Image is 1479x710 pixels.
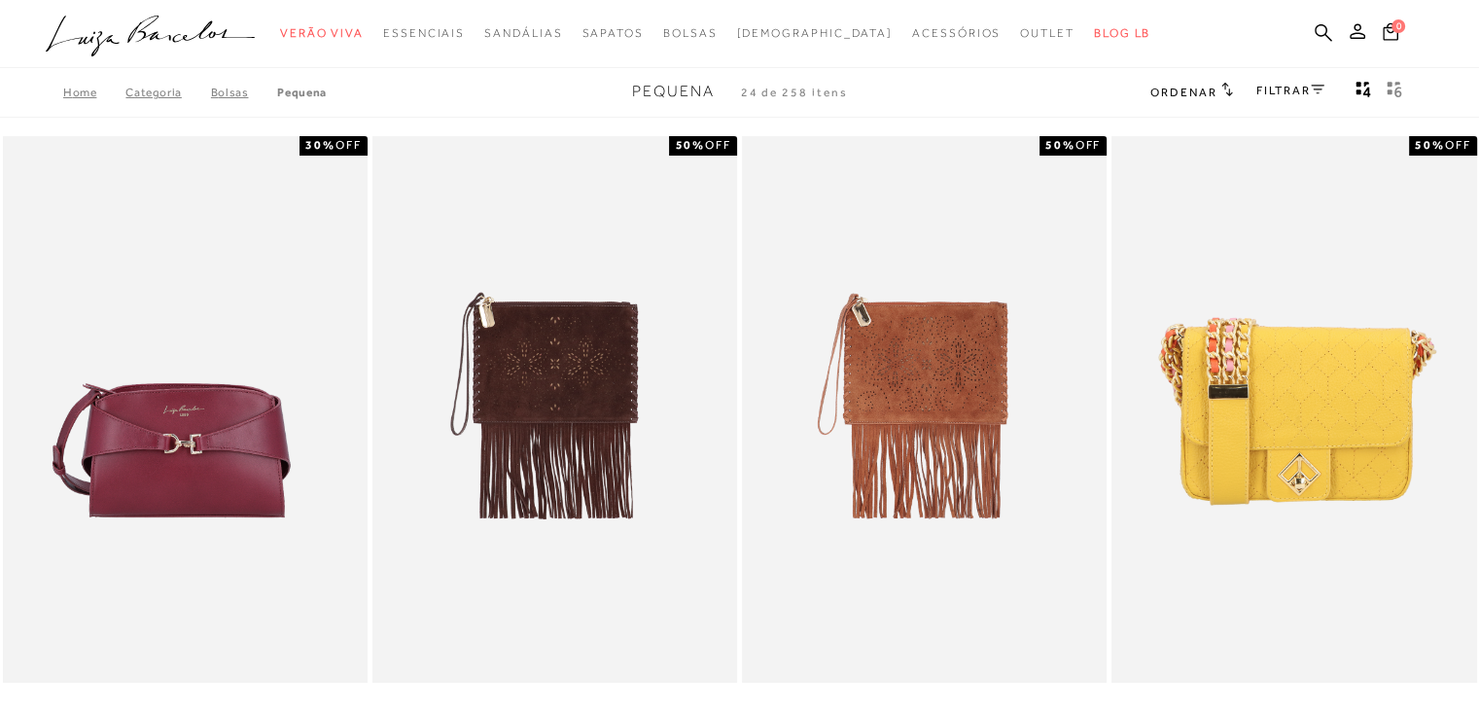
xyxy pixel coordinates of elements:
[581,16,643,52] a: categoryNavScreenReaderText
[1074,138,1101,152] span: OFF
[383,26,465,40] span: Essenciais
[663,26,718,40] span: Bolsas
[736,26,893,40] span: [DEMOGRAPHIC_DATA]
[1150,86,1216,99] span: Ordenar
[280,16,364,52] a: categoryNavScreenReaderText
[581,26,643,40] span: Sapatos
[1094,26,1150,40] span: BLOG LB
[1113,139,1474,681] a: BOLSA PEQUENA EM COURO AMARELO HONEY COM ALÇA DE CORRENTE DOURADA BOLSA PEQUENA EM COURO AMARELO ...
[484,16,562,52] a: categoryNavScreenReaderText
[374,139,735,681] img: BOLSA DE MÃO EM CAMURÇA CAFÉ COM PERFUROS E FRANJAS
[374,139,735,681] a: BOLSA DE MÃO EM CAMURÇA CAFÉ COM PERFUROS E FRANJAS BOLSA DE MÃO EM CAMURÇA CAFÉ COM PERFUROS E F...
[335,138,362,152] span: OFF
[632,83,715,100] span: Pequena
[484,26,562,40] span: Sandálias
[663,16,718,52] a: categoryNavScreenReaderText
[211,86,278,99] a: Bolsas
[5,139,366,681] img: BOLSA PEQUENA EM COURO MARSALA COM FERRAGEM EM GANCHO
[1377,21,1404,48] button: 0
[1445,138,1471,152] span: OFF
[305,138,335,152] strong: 30%
[744,139,1105,681] img: BOLSA DE MÃO EM CAMURÇA CARAMELO COM PERFUROS E FRANJAS
[63,86,125,99] a: Home
[1381,80,1408,105] button: gridText6Desc
[1020,26,1074,40] span: Outlet
[280,26,364,40] span: Verão Viva
[1113,139,1474,681] img: BOLSA PEQUENA EM COURO AMARELO HONEY COM ALÇA DE CORRENTE DOURADA
[125,86,210,99] a: Categoria
[741,86,848,99] span: 24 de 258 itens
[912,26,1001,40] span: Acessórios
[705,138,731,152] span: OFF
[1415,138,1445,152] strong: 50%
[5,139,366,681] a: BOLSA PEQUENA EM COURO MARSALA COM FERRAGEM EM GANCHO BOLSA PEQUENA EM COURO MARSALA COM FERRAGEM...
[675,138,705,152] strong: 50%
[1020,16,1074,52] a: categoryNavScreenReaderText
[1094,16,1150,52] a: BLOG LB
[1045,138,1075,152] strong: 50%
[736,16,893,52] a: noSubCategoriesText
[1391,19,1405,33] span: 0
[912,16,1001,52] a: categoryNavScreenReaderText
[744,139,1105,681] a: BOLSA DE MÃO EM CAMURÇA CARAMELO COM PERFUROS E FRANJAS BOLSA DE MÃO EM CAMURÇA CARAMELO COM PERF...
[277,86,326,99] a: Pequena
[1350,80,1377,105] button: Mostrar 4 produtos por linha
[1256,84,1324,97] a: FILTRAR
[383,16,465,52] a: categoryNavScreenReaderText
